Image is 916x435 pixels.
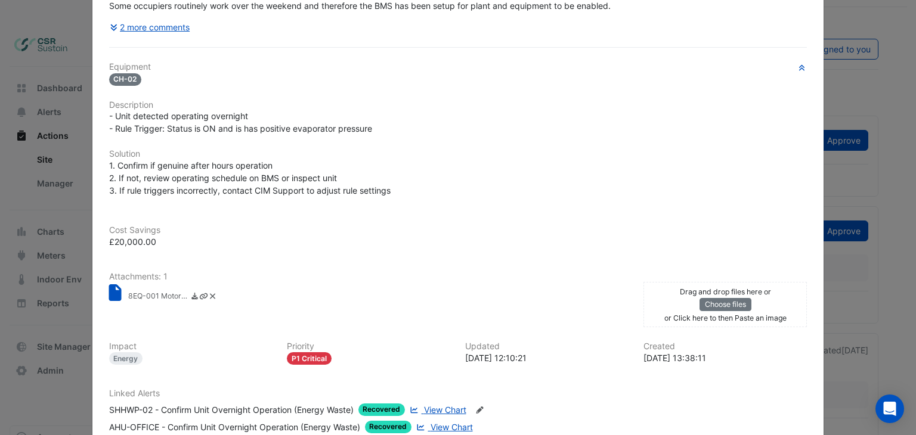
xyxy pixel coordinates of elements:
small: 8EQ-001 Motor - Run Hours Reduction Calc Spreadsheet.xlsx [128,291,188,303]
span: Recovered [358,403,406,416]
div: AHU-OFFICE - Confirm Unit Overnight Operation (Energy Waste) [109,421,360,433]
h6: Equipment [109,62,807,72]
h6: Description [109,100,807,110]
div: SHHWP-02 - Confirm Unit Overnight Operation (Energy Waste) [109,403,354,416]
a: Delete [208,291,217,303]
button: Choose files [700,298,751,311]
h6: Created [643,341,807,352]
div: P1 Critical [287,352,332,365]
span: View Chart [424,405,466,415]
a: Download [190,291,199,303]
button: 2 more comments [109,17,191,38]
div: [DATE] 13:38:11 [643,352,807,364]
div: Energy [109,352,143,365]
h6: Linked Alerts [109,389,807,399]
span: View Chart [431,422,473,432]
small: or Click here to then Paste an image [664,313,787,322]
div: [DATE] 12:10:21 [465,352,629,364]
a: Copy link to clipboard [199,291,208,303]
h6: Solution [109,149,807,159]
h6: Attachments: 1 [109,272,807,282]
small: Drag and drop files here or [680,287,771,296]
h6: Impact [109,341,273,352]
h6: Cost Savings [109,225,807,235]
a: View Chart [414,421,472,433]
h6: Priority [287,341,451,352]
div: Open Intercom Messenger [875,394,904,423]
fa-icon: Edit Linked Alerts [475,406,484,415]
span: Recovered [365,421,412,433]
h6: Updated [465,341,629,352]
span: CH-02 [109,73,142,86]
span: Some occupiers routinely work over the weekend and therefore the BMS has been setup for plant and... [109,1,611,11]
span: £20,000.00 [109,237,156,247]
span: 1. Confirm if genuine after hours operation 2. If not, review operating schedule on BMS or inspec... [109,160,391,195]
span: - Unit detected operating overnight - Rule Trigger: Status is ON and is has positive evaporator p... [109,111,372,133]
a: View Chart [407,403,466,416]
